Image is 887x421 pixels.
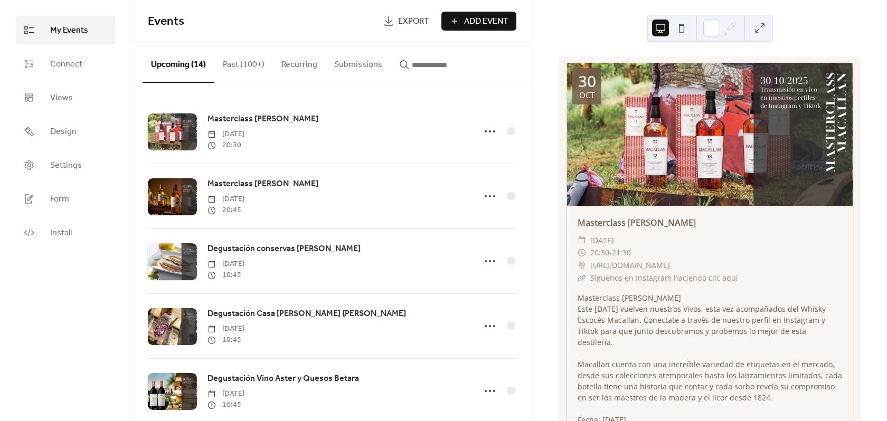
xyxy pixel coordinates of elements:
span: Masterclass [PERSON_NAME] [207,178,318,190]
a: Design [16,117,116,146]
div: oct [579,91,595,99]
span: [DATE] [207,129,244,140]
a: Degustación conservas [PERSON_NAME] [207,242,361,256]
button: Submissions [326,43,391,82]
button: Past (100+) [214,43,273,82]
span: Install [50,227,72,240]
span: Connect [50,58,82,71]
a: Masterclass [PERSON_NAME] [207,177,318,191]
a: Masterclass [PERSON_NAME] [207,112,318,126]
span: [DATE] [590,234,614,247]
span: My Events [50,24,88,37]
span: [DATE] [207,259,244,270]
span: Form [50,193,69,206]
div: ​ [578,246,586,259]
span: Degustación conservas [PERSON_NAME] [207,243,361,255]
a: Degustación Casa [PERSON_NAME] [PERSON_NAME] [207,307,406,321]
button: Recurring [273,43,326,82]
span: Events [148,10,184,33]
a: Masterclass [PERSON_NAME] [578,217,696,228]
a: Install [16,218,116,247]
a: Views [16,83,116,112]
span: Add Event [464,15,508,28]
span: Masterclass [PERSON_NAME] [207,113,318,126]
span: 20:30 [590,246,609,259]
span: Degustación Vino Aster y Quesos Betara [207,372,359,385]
div: 30 [578,73,596,89]
button: Add Event [441,12,516,31]
span: [DATE] [207,388,244,399]
span: Degustación Casa [PERSON_NAME] [PERSON_NAME] [207,308,406,320]
span: 21:30 [612,246,631,259]
span: [DATE] [207,323,244,334]
div: ​ [578,272,586,284]
span: 20:30 [207,140,244,151]
a: Connect [16,50,116,78]
a: My Events [16,16,116,44]
span: 10:45 [207,270,244,281]
div: ​ [578,234,586,247]
a: Degustación Vino Aster y Quesos Betara [207,372,359,386]
div: ​ [578,259,586,272]
span: [DATE] [207,194,244,205]
span: 10:45 [207,334,244,346]
a: Síguenos en Instagram haciendo clic aquí [590,273,738,283]
span: Settings [50,159,82,172]
span: - [609,246,612,259]
span: 10:45 [207,399,244,410]
span: [URL][DOMAIN_NAME] [590,259,670,272]
span: Export [398,15,429,28]
a: Settings [16,151,116,179]
span: 20:45 [207,205,244,216]
span: Views [50,92,73,104]
button: Upcoming (14) [143,43,214,83]
a: Export [375,12,437,31]
span: Design [50,126,77,138]
a: Form [16,185,116,213]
